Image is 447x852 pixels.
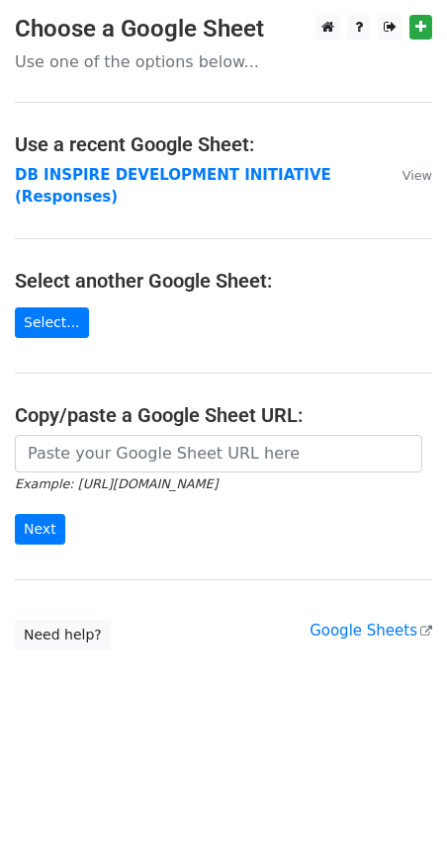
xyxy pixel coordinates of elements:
p: Use one of the options below... [15,51,432,72]
small: View [402,168,432,183]
a: DB INSPIRE DEVELOPMENT INITIATIVE (Responses) [15,166,331,207]
a: Google Sheets [310,622,432,639]
input: Next [15,514,65,545]
h4: Copy/paste a Google Sheet URL: [15,403,432,427]
h4: Use a recent Google Sheet: [15,132,432,156]
a: View [383,166,432,184]
a: Need help? [15,620,111,650]
h3: Choose a Google Sheet [15,15,432,43]
a: Select... [15,307,89,338]
h4: Select another Google Sheet: [15,269,432,293]
input: Paste your Google Sheet URL here [15,435,422,472]
small: Example: [URL][DOMAIN_NAME] [15,476,218,491]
